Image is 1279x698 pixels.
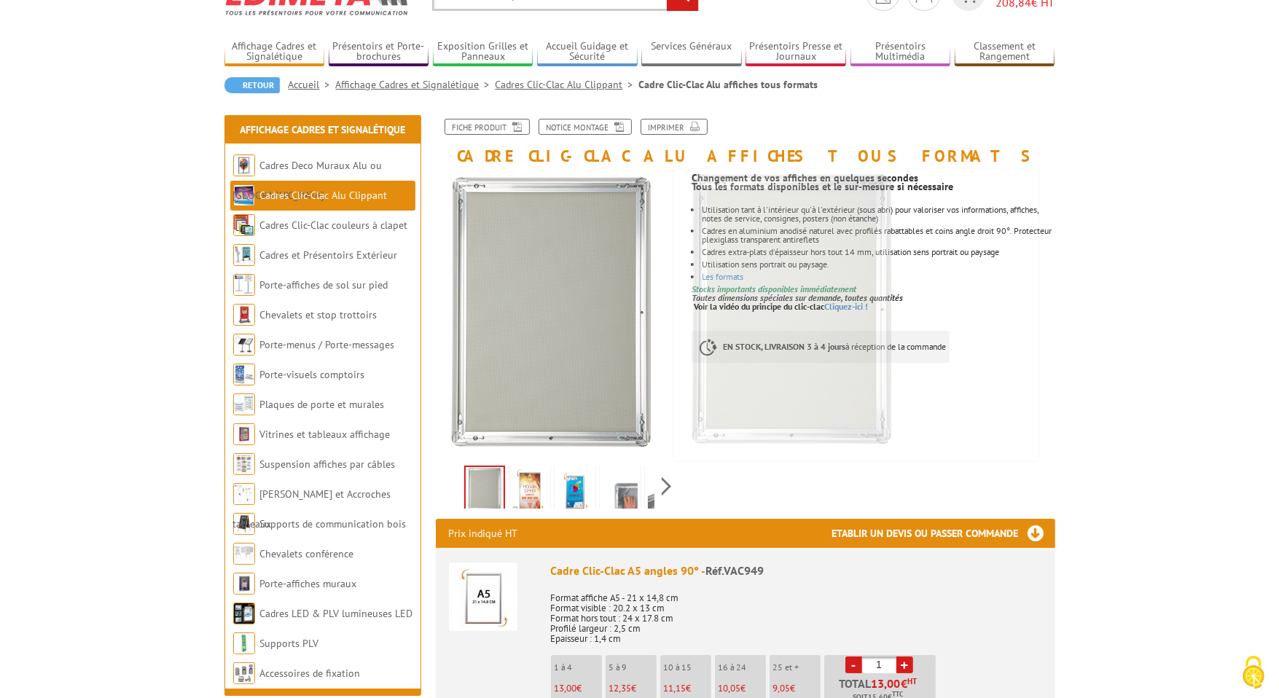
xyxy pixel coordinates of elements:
a: Fiche produit [445,119,530,135]
a: Accueil [289,78,336,91]
img: Cimaises et Accroches tableaux [233,483,255,505]
p: € [609,683,657,694]
span: 9,05 [773,682,791,694]
p: 5 à 9 [609,662,657,672]
span: 11,15 [664,682,687,694]
img: Porte-affiches de sol sur pied [233,274,255,296]
img: Chevalets conférence [233,543,255,565]
a: Cadres et Présentoirs Extérieur [260,248,398,262]
img: affichage_lumineux_215534_1.gif [512,468,547,514]
span: 12,35 [609,682,632,694]
a: Imprimer [641,119,708,135]
a: Vitrines et tableaux affichage [260,428,391,441]
img: affichage_lumineux_215534_image_anime.gif [466,467,504,512]
p: Prix indiqué HT [449,519,518,548]
img: Supports PLV [233,632,255,654]
span: Next [660,474,673,498]
img: Porte-affiches muraux [233,573,255,595]
a: Chevalets conférence [260,547,354,560]
img: Accessoires de fixation [233,662,255,684]
p: € [555,683,602,694]
a: Classement et Rangement [955,40,1055,64]
img: Cookies (fenêtre modale) [1235,654,1272,691]
p: € [773,683,821,694]
a: Présentoirs Presse et Journaux [746,40,846,64]
a: Présentoirs Multimédia [850,40,951,64]
span: 13,00 [555,682,577,694]
a: [PERSON_NAME] et Accroches tableaux [233,487,391,530]
img: Plaques de porte et murales [233,393,255,415]
a: Porte-affiches de sol sur pied [260,278,388,291]
p: € [719,683,766,694]
img: Chevalets et stop trottoirs [233,304,255,326]
a: Accessoires de fixation [260,667,361,680]
a: Supports de communication bois [260,517,407,530]
span: 13,00 [871,678,901,689]
a: Présentoirs et Porte-brochures [329,40,429,64]
img: Porte-menus / Porte-messages [233,334,255,356]
a: Services Généraux [641,40,742,64]
a: Suspension affiches par câbles [260,458,396,471]
img: affichage_lumineux_215534_17.jpg [648,468,683,514]
img: Cadres Deco Muraux Alu ou Bois [233,154,255,176]
a: Cadres Clic-Clac Alu Clippant [496,78,639,91]
a: Porte-affiches muraux [260,577,357,590]
a: + [896,656,913,673]
a: Cadres Deco Muraux Alu ou [GEOGRAPHIC_DATA] [233,159,383,202]
li: Cadre Clic-Clac Alu affiches tous formats [639,77,818,92]
a: - [845,656,862,673]
a: Exposition Grilles et Panneaux [433,40,533,64]
img: affichage_lumineux_215534_image_anime.gif [436,172,666,460]
p: 10 à 15 [664,662,711,672]
a: Cadres LED & PLV lumineuses LED [260,607,413,620]
span: 10,05 [719,682,741,694]
a: Porte-visuels comptoirs [260,368,365,381]
a: Supports PLV [260,637,319,650]
a: Notice Montage [539,119,632,135]
img: Porte-visuels comptoirs [233,364,255,385]
a: Porte-menus / Porte-messages [260,338,395,351]
p: Format affiche A5 - 21 x 14,8 cm Format visible : 20.2 x 13 cm Format hors tout : 24 x 17.8 cm Pr... [551,583,1042,644]
img: Vitrines et tableaux affichage [233,423,255,445]
a: Plaques de porte et murales [260,398,385,411]
div: Cadre Clic-Clac A5 angles 90° - [551,562,1042,579]
a: Cadres Clic-Clac couleurs à clapet [260,219,408,232]
sup: TTC [892,690,903,698]
p: € [664,683,711,694]
img: cadre_clic_clac_a5_angles90_vac949_950_951_952_953_955_956_959_960_957.jpg [603,468,638,514]
a: Chevalets et stop trottoirs [260,308,378,321]
img: Cadre Clic-Clac A5 angles 90° [449,562,517,631]
sup: HT [907,676,917,686]
a: Affichage Cadres et Signalétique [224,40,325,64]
img: cadres_aluminium_clic_clac_vac949_fleches.jpg [558,468,592,514]
span: Réf.VAC949 [706,563,764,578]
img: affichage_lumineux_215534_image_anime.gif [676,169,907,458]
img: Cadres Clic-Clac couleurs à clapet [233,214,255,236]
h3: Etablir un devis ou passer commande [832,519,1055,548]
a: Affichage Cadres et Signalétique [336,78,496,91]
button: Cookies (fenêtre modale) [1228,648,1279,698]
img: Cadres LED & PLV lumineuses LED [233,603,255,624]
a: Cadres Clic-Clac Alu Clippant [260,189,388,202]
p: 1 à 4 [555,662,602,672]
a: Affichage Cadres et Signalétique [240,123,405,136]
a: Retour [224,77,280,93]
a: Accueil Guidage et Sécurité [537,40,638,64]
p: 16 à 24 [719,662,766,672]
img: Suspension affiches par câbles [233,453,255,475]
span: € [901,678,907,689]
img: Cadres et Présentoirs Extérieur [233,244,255,266]
p: 25 et + [773,662,821,672]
